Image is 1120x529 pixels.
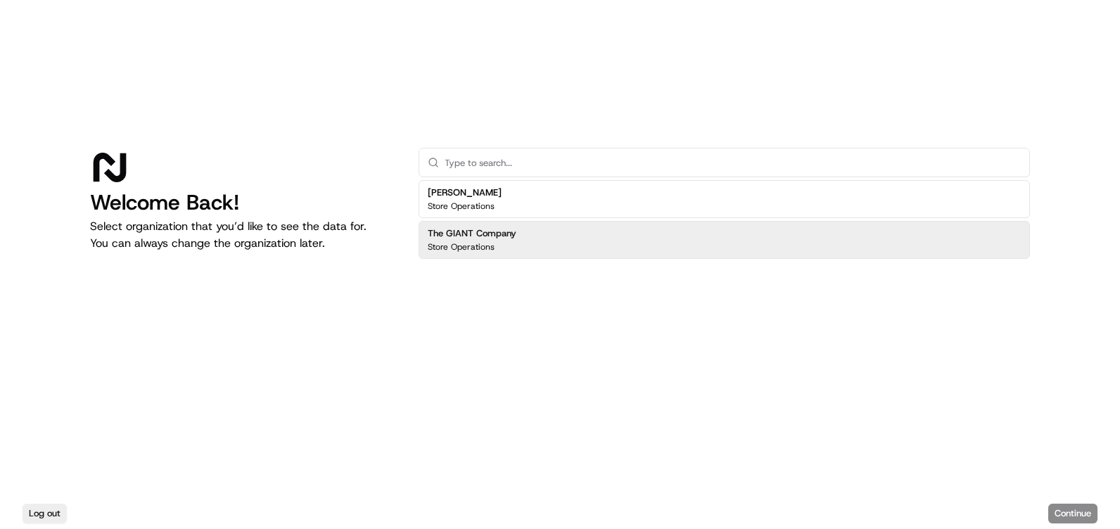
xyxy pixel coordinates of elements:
[419,177,1030,262] div: Suggestions
[90,218,396,252] p: Select organization that you’d like to see the data for. You can always change the organization l...
[428,186,502,199] h2: [PERSON_NAME]
[428,200,495,212] p: Store Operations
[428,241,495,253] p: Store Operations
[90,190,396,215] h1: Welcome Back!
[428,227,516,240] h2: The GIANT Company
[23,504,67,523] button: Log out
[445,148,1021,177] input: Type to search...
